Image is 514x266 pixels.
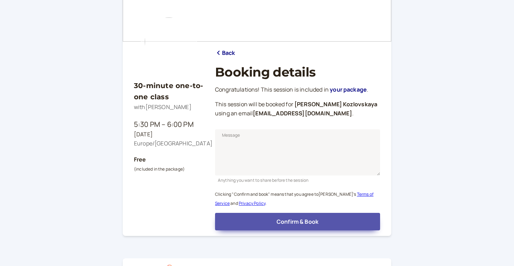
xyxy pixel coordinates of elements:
h1: Booking details [215,65,380,80]
div: Europe/[GEOGRAPHIC_DATA] [134,139,204,148]
small: (included in the package) [134,166,185,172]
p: This session will be booked for using an email . [215,100,380,118]
span: Message [222,132,240,139]
div: [DATE] [134,130,204,139]
a: Terms of Service [215,191,373,206]
h3: 30-minute one-to-one class [134,80,204,103]
span: Confirm & Book [277,218,319,225]
a: your package [330,86,367,93]
a: Privacy Policy [239,200,265,206]
span: with [PERSON_NAME] [134,103,192,111]
a: Back [215,49,235,58]
small: Clicking "Confirm and book" means that you agree to [PERSON_NAME] ' s and . [215,191,373,206]
button: Confirm & Book [215,213,380,230]
b: [PERSON_NAME] Kozlovskaya [294,100,377,108]
div: 5:30 PM – 6:00 PM [134,119,204,130]
b: Free [134,156,146,163]
p: Congratulations! This session is included in . [215,85,380,94]
textarea: Message [215,129,380,175]
b: [EMAIL_ADDRESS][DOMAIN_NAME] [253,109,352,117]
div: Anything you want to share before the session [215,175,380,184]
